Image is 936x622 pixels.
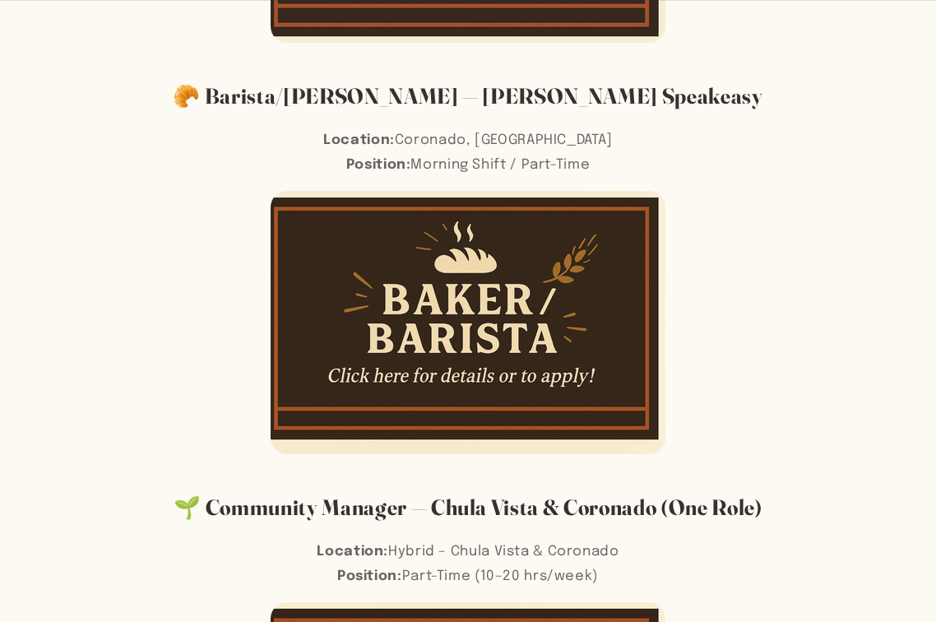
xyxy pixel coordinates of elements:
img: ChatGPT_Image_Aug_26_2025_11_25_18_AM_480x480.png [271,191,665,454]
h2: 🌱 Community Manager — Chula Vista & Coronado (One Role) [155,494,781,522]
strong: Position: [337,569,402,583]
strong: Position: [346,158,411,172]
p: Coronado, [GEOGRAPHIC_DATA] Morning Shift / Part-Time [155,128,781,177]
a: https://heavehocoffee.com/pages/barista-baker-1 [271,457,665,471]
h2: 🥐 Barista/[PERSON_NAME] — [PERSON_NAME] Speakeasy [155,82,781,110]
strong: Location: [317,545,388,559]
strong: Location: [323,133,395,147]
p: Hybrid – Chula Vista & Coronado Part-Time (10–20 hrs/week) [155,540,781,588]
